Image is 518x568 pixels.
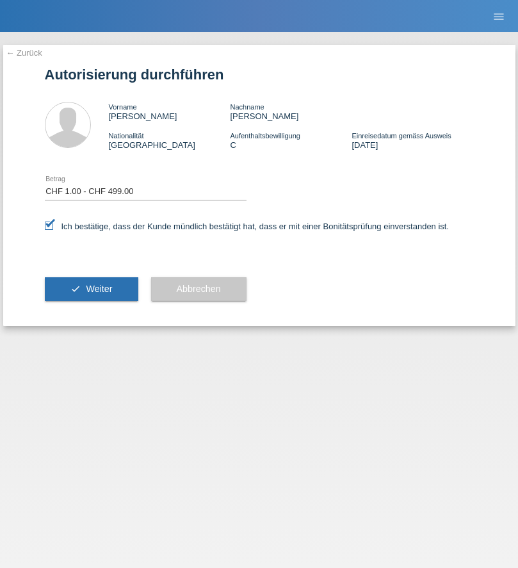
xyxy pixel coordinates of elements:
[45,277,138,302] button: check Weiter
[230,102,352,121] div: [PERSON_NAME]
[230,103,264,111] span: Nachname
[352,132,451,140] span: Einreisedatum gemäss Ausweis
[109,103,137,111] span: Vorname
[177,284,221,294] span: Abbrechen
[70,284,81,294] i: check
[109,132,144,140] span: Nationalität
[86,284,112,294] span: Weiter
[45,67,474,83] h1: Autorisierung durchführen
[352,131,473,150] div: [DATE]
[486,12,512,20] a: menu
[6,48,42,58] a: ← Zurück
[230,131,352,150] div: C
[109,102,231,121] div: [PERSON_NAME]
[109,131,231,150] div: [GEOGRAPHIC_DATA]
[45,222,449,231] label: Ich bestätige, dass der Kunde mündlich bestätigt hat, dass er mit einer Bonitätsprüfung einversta...
[492,10,505,23] i: menu
[151,277,247,302] button: Abbrechen
[230,132,300,140] span: Aufenthaltsbewilligung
